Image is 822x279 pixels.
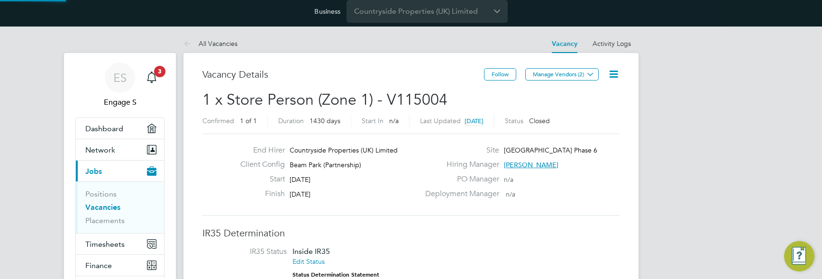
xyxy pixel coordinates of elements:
[76,118,164,139] a: Dashboard
[85,124,123,133] span: Dashboard
[202,68,484,81] h3: Vacancy Details
[75,63,164,108] a: ESEngage S
[142,63,161,93] a: 3
[784,241,814,271] button: Engage Resource Center
[76,161,164,181] button: Jobs
[504,161,558,169] span: [PERSON_NAME]
[202,117,234,125] label: Confirmed
[504,146,597,154] span: [GEOGRAPHIC_DATA] Phase 6
[113,72,127,84] span: ES
[505,117,523,125] label: Status
[389,117,399,125] span: n/a
[233,145,285,155] label: End Hirer
[292,271,379,278] strong: Status Determination Statement
[183,39,237,48] a: All Vacancies
[420,189,499,199] label: Deployment Manager
[420,117,461,125] label: Last Updated
[76,255,164,276] button: Finance
[154,66,165,77] span: 3
[525,68,599,81] button: Manage Vendors (2)
[420,160,499,170] label: Hiring Manager
[85,261,112,270] span: Finance
[85,240,125,249] span: Timesheets
[292,257,325,266] a: Edit Status
[202,90,448,109] span: 1 x Store Person (Zone 1) - V115004
[420,145,499,155] label: Site
[85,145,115,154] span: Network
[85,189,117,198] a: Positions
[290,175,311,184] span: [DATE]
[212,247,287,257] label: IR35 Status
[85,167,102,176] span: Jobs
[314,7,340,16] label: Business
[233,174,285,184] label: Start
[85,203,120,212] a: Vacancies
[529,117,550,125] span: Closed
[292,247,330,256] span: Inside IR35
[420,174,499,184] label: PO Manager
[484,68,516,81] button: Follow
[290,161,361,169] span: Beam Park (Partnership)
[362,117,384,125] label: Start In
[85,216,125,225] a: Placements
[290,146,398,154] span: Countryside Properties (UK) Limited
[552,40,577,48] a: Vacancy
[202,227,620,239] h3: IR35 Determination
[290,190,311,198] span: [DATE]
[233,189,285,199] label: Finish
[76,181,164,233] div: Jobs
[76,139,164,160] button: Network
[278,117,304,125] label: Duration
[233,160,285,170] label: Client Config
[310,117,340,125] span: 1430 days
[76,234,164,254] button: Timesheets
[75,97,164,108] span: Engage S
[504,175,513,184] span: n/a
[593,39,631,48] a: Activity Logs
[240,117,257,125] span: 1 of 1
[506,190,515,198] span: n/a
[465,117,484,125] span: [DATE]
